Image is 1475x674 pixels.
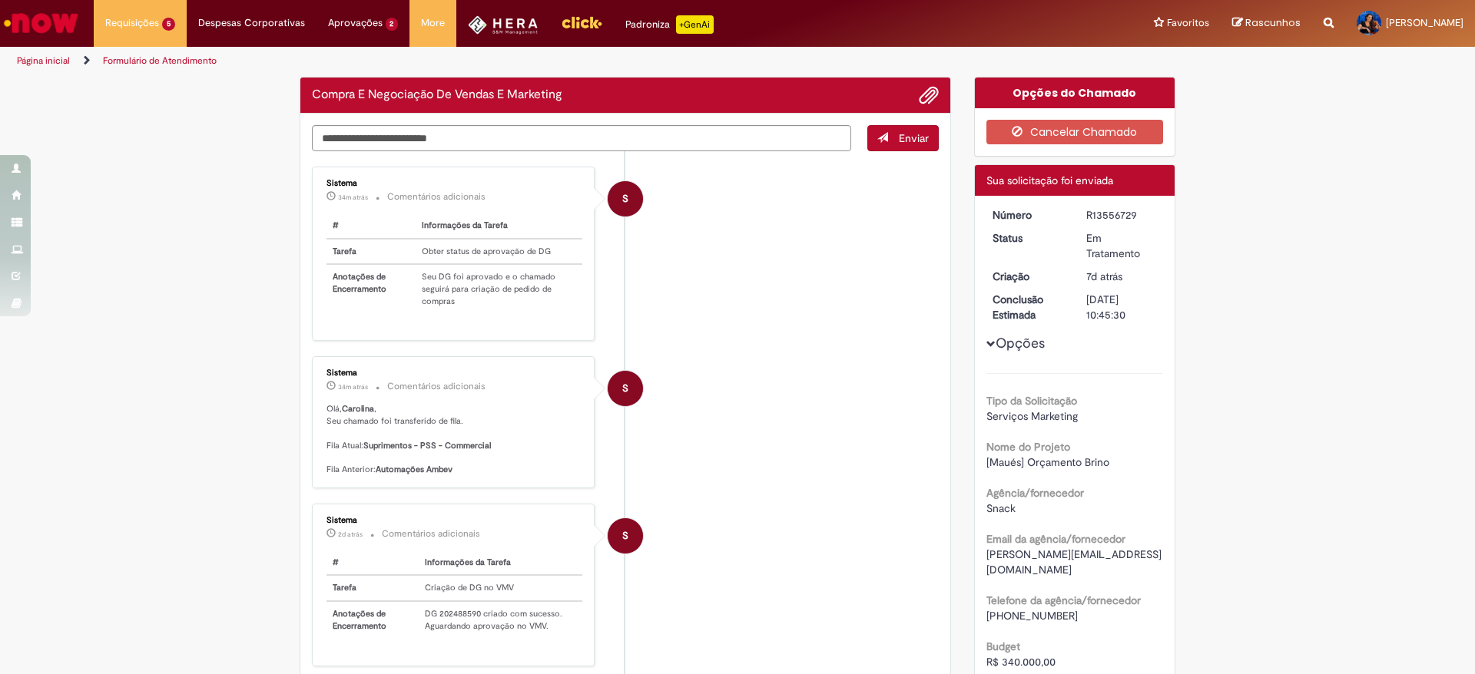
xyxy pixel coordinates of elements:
span: S [622,517,628,554]
b: Automações Ambev [376,464,452,475]
div: R13556729 [1086,207,1158,223]
b: Nome do Projeto [986,440,1070,454]
span: S [622,180,628,217]
button: Enviar [867,125,939,151]
b: Tipo da Solicitação [986,394,1077,408]
div: Opções do Chamado [975,78,1175,108]
a: Formulário de Atendimento [103,55,217,67]
span: Aprovações [328,15,383,31]
div: Sistema [326,516,582,525]
img: click_logo_yellow_360x200.png [561,11,602,34]
td: Seu DG foi aprovado e o chamado seguirá para criação de pedido de compras [416,264,582,313]
h2: Compra E Negociação De Vendas E Marketing Histórico de tíquete [312,88,562,102]
span: [PHONE_NUMBER] [986,609,1078,623]
small: Comentários adicionais [382,527,480,540]
textarea: Digite sua mensagem aqui... [312,125,851,151]
th: Anotações de Encerramento [326,601,419,638]
b: Suprimentos - PSS - Commercial [363,440,491,451]
dt: Número [981,207,1076,223]
div: [DATE] 10:45:30 [1086,292,1158,322]
td: Criação de DG no VMV [419,575,582,601]
img: ServiceNow [2,8,81,38]
span: Favoritos [1167,15,1209,31]
small: Comentários adicionais [387,380,486,393]
b: Budget [986,639,1020,653]
div: Padroniza [625,15,714,34]
button: Cancelar Chamado [986,120,1164,144]
span: More [421,15,445,31]
span: 34m atrás [338,382,368,392]
th: Tarefa [326,239,416,265]
th: Informações da Tarefa [419,550,582,576]
span: Sua solicitação foi enviada [986,173,1113,187]
span: Requisições [105,15,159,31]
div: Sistema [326,179,582,188]
div: Sistema [326,368,582,378]
time: 22/09/2025 17:45:24 [1086,269,1122,283]
th: Tarefa [326,575,419,601]
span: Rascunhos [1245,15,1301,30]
span: [PERSON_NAME][EMAIL_ADDRESS][DOMAIN_NAME] [986,547,1162,577]
td: Obter status de aprovação de DG [416,239,582,265]
th: Informações da Tarefa [416,213,582,239]
a: Rascunhos [1232,16,1301,31]
a: Página inicial [17,55,70,67]
th: Anotações de Encerramento [326,264,416,313]
div: 22/09/2025 17:45:24 [1086,269,1158,284]
b: Telefone da agência/fornecedor [986,593,1141,607]
span: R$ 340.000,00 [986,655,1056,669]
span: 7d atrás [1086,269,1122,283]
th: # [326,213,416,239]
img: HeraLogo.png [468,15,538,35]
ul: Trilhas de página [12,47,972,75]
b: Carolina [342,403,374,415]
dt: Status [981,230,1076,246]
div: Em Tratamento [1086,230,1158,261]
b: Email da agência/fornecedor [986,532,1125,546]
th: # [326,550,419,576]
span: Enviar [899,131,929,145]
dt: Criação [981,269,1076,284]
span: 5 [162,18,175,31]
time: 29/09/2025 16:00:21 [338,193,368,202]
span: 2 [386,18,399,31]
div: System [608,371,643,406]
span: Snack [986,501,1016,515]
span: 2d atrás [338,530,363,539]
span: [Maués] Orçamento Brino [986,455,1109,469]
span: Serviços Marketing [986,409,1078,423]
button: Adicionar anexos [919,85,939,105]
time: 27/09/2025 19:15:50 [338,530,363,539]
div: System [608,518,643,553]
span: Despesas Corporativas [198,15,305,31]
span: [PERSON_NAME] [1386,16,1463,29]
p: Olá, , Seu chamado foi transferido de fila. Fila Atual: Fila Anterior: [326,403,582,475]
time: 29/09/2025 16:00:21 [338,382,368,392]
span: 34m atrás [338,193,368,202]
div: System [608,181,643,216]
b: Agência/fornecedor [986,486,1084,500]
td: DG 202488590 criado com sucesso. Aguardando aprovação no VMV. [419,601,582,638]
p: +GenAi [676,15,714,34]
span: S [622,370,628,407]
small: Comentários adicionais [387,190,486,203]
dt: Conclusão Estimada [981,292,1076,322]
